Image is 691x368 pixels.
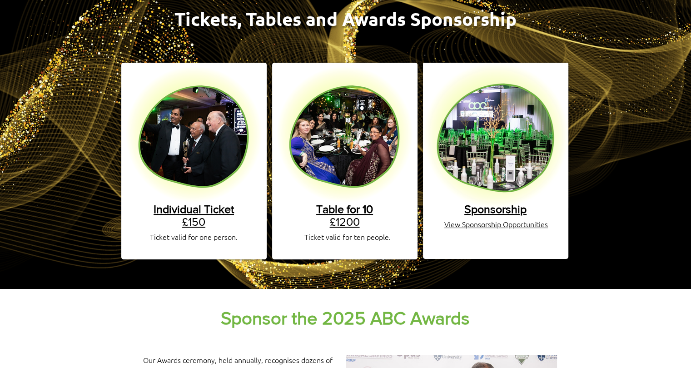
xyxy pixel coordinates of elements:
[221,308,470,328] span: Sponsor the 2025 ABC Awards
[444,219,548,229] a: View Sponsorship Opportunities
[464,203,527,215] a: Sponsorship
[154,203,234,228] a: Individual Ticket£150
[154,203,234,215] span: Individual Ticket
[304,232,391,242] span: Ticket valid for ten people.
[276,66,413,203] img: table ticket.png
[423,63,568,208] img: ABC AWARDS WEBSITE BACKGROUND BLOB (1).png
[174,7,517,30] span: Tickets, Tables and Awards Sponsorship
[316,203,373,215] span: Table for 10
[150,232,238,242] span: Ticket valid for one person.
[316,203,373,228] a: Table for 10£1200
[125,66,262,203] img: single ticket.png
